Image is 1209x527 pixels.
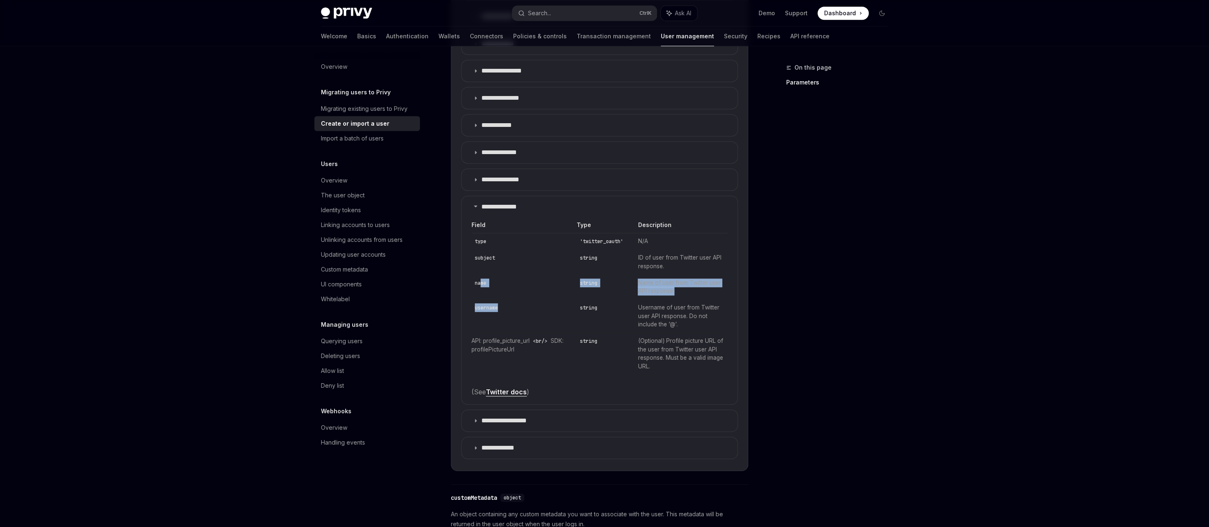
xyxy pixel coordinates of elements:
div: Overview [321,423,347,433]
a: Demo [759,9,775,17]
div: Whitelabel [321,294,350,304]
a: Create or import a user [314,116,420,131]
code: string [577,337,601,345]
a: Parameters [786,76,895,89]
td: ID of user from Twitter user API response. [632,250,728,274]
div: Migrating existing users to Privy [321,104,408,114]
button: Toggle dark mode [875,7,888,20]
code: name [471,279,490,287]
a: Dashboard [818,7,869,20]
a: Updating user accounts [314,247,420,262]
img: dark logo [321,7,372,19]
a: Import a batch of users [314,131,420,146]
a: Policies & controls [513,26,567,46]
a: Overview [314,59,420,74]
h5: Users [321,159,338,169]
div: Create or import a user [321,119,389,129]
td: Name of user from Twitter user API response [632,274,728,299]
span: object [504,494,521,501]
span: (See ) [471,386,728,398]
td: Username of user from Twitter user API response. Do not include the ’@’. [632,300,728,333]
a: Linking accounts to users [314,218,420,232]
div: Unlinking accounts from users [321,235,403,245]
div: Overview [321,176,347,185]
code: username [471,304,501,312]
code: type [471,237,490,246]
h5: Managing users [321,320,368,330]
div: Querying users [321,336,363,346]
div: Deny list [321,381,344,391]
a: Overview [314,173,420,188]
code: <br/> [530,337,551,345]
div: UI components [321,279,362,289]
div: Allow list [321,366,344,376]
a: Identity tokens [314,203,420,218]
a: Custom metadata [314,262,420,277]
a: Querying users [314,334,420,349]
button: Search...CtrlK [512,6,657,21]
a: Transaction management [577,26,651,46]
div: Linking accounts to users [321,220,390,230]
th: Description [632,221,728,233]
code: subject [471,254,498,262]
span: Ask AI [675,9,691,17]
a: Deleting users [314,349,420,363]
div: Overview [321,62,347,72]
span: On this page [794,63,832,73]
a: Support [785,9,808,17]
th: Field [471,221,571,233]
a: The user object [314,188,420,203]
a: API reference [790,26,830,46]
div: Deleting users [321,351,360,361]
td: N/A [632,233,728,250]
details: **** **** ****FieldTypeDescriptiontype'twitter_oauth'N/AsubjectstringID of user from Twitter user... [461,196,738,405]
a: Overview [314,420,420,435]
a: Security [724,26,747,46]
a: Wallets [438,26,460,46]
a: Migrating existing users to Privy [314,101,420,116]
code: string [577,304,601,312]
th: Type [571,221,632,233]
td: API: profile_picture_url SDK: profilePictureUrl [471,333,571,375]
div: Updating user accounts [321,250,386,260]
a: Authentication [386,26,429,46]
a: UI components [314,277,420,292]
div: Search... [528,8,551,18]
div: Identity tokens [321,205,361,215]
a: Unlinking accounts from users [314,232,420,247]
a: Connectors [470,26,503,46]
a: Twitter docs [486,388,527,396]
a: Handling events [314,435,420,450]
span: Dashboard [824,9,856,17]
code: string [577,254,601,262]
div: Custom metadata [321,265,368,274]
a: User management [661,26,714,46]
div: customMetadata [451,494,497,502]
a: Recipes [757,26,780,46]
button: Ask AI [661,6,697,21]
code: 'twitter_oauth' [577,237,627,246]
td: (Optional) Profile picture URL of the user from Twitter user API response. Must be a valid image ... [632,333,728,375]
a: Whitelabel [314,292,420,307]
div: Handling events [321,438,365,447]
h5: Migrating users to Privy [321,87,391,97]
div: Import a batch of users [321,134,384,143]
div: The user object [321,190,365,200]
a: Basics [357,26,376,46]
a: Allow list [314,363,420,378]
code: string [577,279,601,287]
a: Deny list [314,378,420,393]
span: Ctrl K [639,10,652,16]
h5: Webhooks [321,406,351,416]
a: Welcome [321,26,347,46]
